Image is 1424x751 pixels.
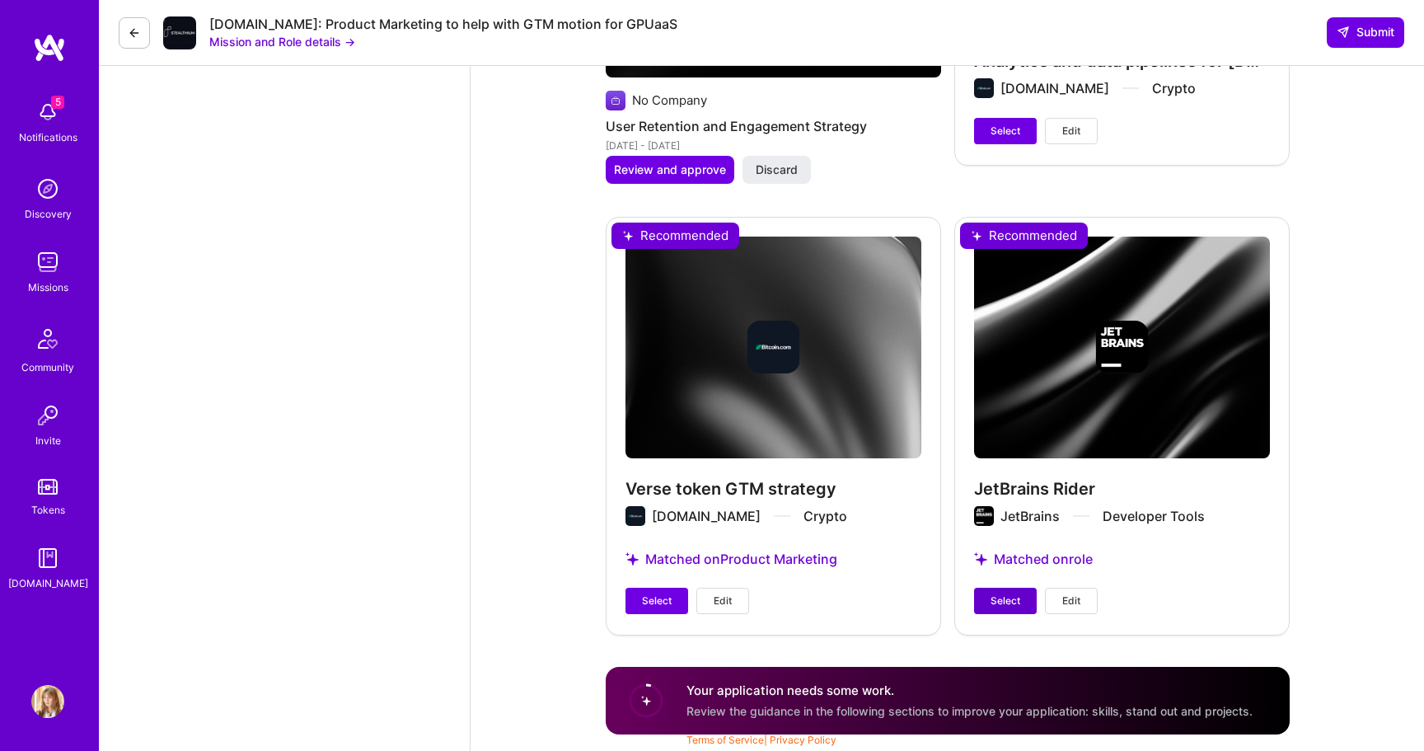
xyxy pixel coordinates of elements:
[209,33,355,50] button: Mission and Role details →
[99,702,1424,743] div: © 2025 ATeams Inc., All rights reserved.
[31,96,64,129] img: bell
[1062,124,1080,138] span: Edit
[770,734,836,746] a: Privacy Policy
[686,734,836,746] span: |
[28,319,68,359] img: Community
[696,588,749,614] button: Edit
[1337,26,1350,39] i: icon SendLight
[51,96,64,109] span: 5
[642,594,672,608] span: Select
[8,575,88,592] div: [DOMAIN_NAME]
[1045,588,1098,614] button: Edit
[606,156,734,184] button: Review and approve
[686,704,1253,718] span: Review the guidance in the following sections to improve your application: skills, stand out and ...
[632,92,707,109] div: No Company
[606,91,625,110] img: Company logo
[28,279,68,296] div: Missions
[31,685,64,718] img: User Avatar
[27,685,68,718] a: User Avatar
[756,162,798,178] span: Discard
[209,16,677,33] div: [DOMAIN_NAME]: Product Marketing to help with GTM motion for GPUaaS
[1062,594,1080,608] span: Edit
[742,156,811,184] button: Discard
[974,118,1037,144] button: Select
[163,16,196,49] img: Company Logo
[614,162,726,178] span: Review and approve
[625,588,688,614] button: Select
[31,172,64,205] img: discovery
[31,246,64,279] img: teamwork
[31,501,65,519] div: Tokens
[1337,24,1394,40] span: Submit
[19,129,77,146] div: Notifications
[1327,17,1404,47] button: Submit
[35,432,61,449] div: Invite
[991,594,1020,608] span: Select
[686,734,764,746] a: Terms of Service
[606,137,941,154] div: [DATE] - [DATE]
[33,33,66,63] img: logo
[714,594,732,608] span: Edit
[974,588,1037,614] button: Select
[991,124,1020,138] span: Select
[1045,118,1098,144] button: Edit
[128,26,141,40] i: icon LeftArrowDark
[606,115,941,137] h4: User Retention and Engagement Strategy
[38,479,58,495] img: tokens
[25,205,72,223] div: Discovery
[686,682,1253,699] h4: Your application needs some work.
[21,359,74,376] div: Community
[31,542,64,575] img: guide book
[31,399,64,432] img: Invite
